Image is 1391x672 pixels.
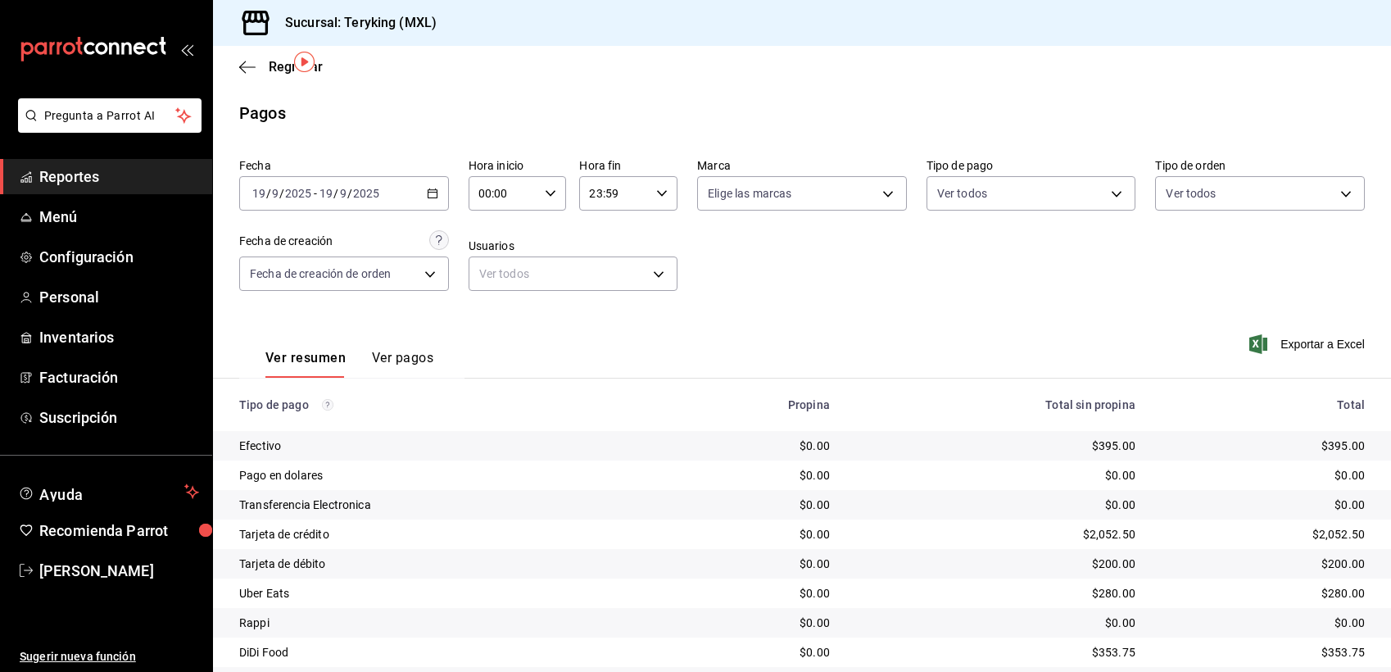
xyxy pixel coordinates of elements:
span: Ver todos [1166,185,1216,202]
div: $353.75 [856,644,1135,661]
input: ---- [352,187,380,200]
button: open_drawer_menu [180,43,193,56]
label: Tipo de pago [927,160,1136,171]
span: / [333,187,338,200]
span: Menú [39,206,199,228]
span: Facturación [39,366,199,388]
span: Pregunta a Parrot AI [44,107,176,125]
div: $395.00 [1162,438,1365,454]
div: Uber Eats [239,585,650,602]
label: Hora inicio [469,160,567,171]
label: Usuarios [469,240,678,252]
div: Propina [677,398,830,411]
input: -- [339,187,347,200]
button: Ver resumen [265,350,346,378]
div: $0.00 [677,585,830,602]
div: $0.00 [856,467,1135,484]
span: [PERSON_NAME] [39,560,199,582]
span: Inventarios [39,326,199,348]
a: Pregunta a Parrot AI [11,119,202,136]
div: $200.00 [856,556,1135,572]
div: navigation tabs [265,350,433,378]
div: $0.00 [677,526,830,543]
div: Tipo de pago [239,398,650,411]
span: / [347,187,352,200]
div: $0.00 [677,438,830,454]
button: Regresar [239,59,323,75]
input: -- [319,187,333,200]
label: Hora fin [579,160,677,171]
svg: Los pagos realizados con Pay y otras terminales son montos brutos. [322,399,333,411]
span: Ayuda [39,482,178,502]
span: Ver todos [937,185,987,202]
div: Fecha de creación [239,233,333,250]
span: Suscripción [39,406,199,429]
div: Total sin propina [856,398,1135,411]
span: Fecha de creación de orden [250,266,391,282]
input: -- [271,187,279,200]
span: Reportes [39,166,199,188]
div: $0.00 [677,467,830,484]
div: $200.00 [1162,556,1365,572]
button: Ver pagos [372,350,433,378]
div: $0.00 [1162,497,1365,513]
div: $2,052.50 [856,526,1135,543]
div: $0.00 [1162,467,1365,484]
div: Pago en dolares [239,467,650,484]
h3: Sucursal: Teryking (MXL) [272,13,437,33]
span: - [314,187,317,200]
input: ---- [284,187,312,200]
div: $395.00 [856,438,1135,454]
div: $0.00 [677,644,830,661]
input: -- [251,187,266,200]
div: Ver todos [469,257,678,291]
span: / [266,187,271,200]
span: Sugerir nueva función [20,648,199,665]
div: $0.00 [856,497,1135,513]
div: $0.00 [677,615,830,631]
div: DiDi Food [239,644,650,661]
div: Tarjeta de crédito [239,526,650,543]
span: / [279,187,284,200]
div: $0.00 [677,497,830,513]
div: $2,052.50 [1162,526,1365,543]
span: Elige las marcas [708,185,791,202]
div: Total [1162,398,1365,411]
span: Configuración [39,246,199,268]
div: $280.00 [856,585,1135,602]
label: Tipo de orden [1155,160,1365,171]
div: Efectivo [239,438,650,454]
div: $353.75 [1162,644,1365,661]
div: Pagos [239,101,286,125]
img: Tooltip marker [294,52,315,72]
span: Personal [39,286,199,308]
span: Recomienda Parrot [39,520,199,542]
div: Transferencia Electronica [239,497,650,513]
span: Regresar [269,59,323,75]
button: Exportar a Excel [1253,334,1365,354]
button: Pregunta a Parrot AI [18,98,202,133]
div: $0.00 [1162,615,1365,631]
label: Marca [697,160,907,171]
label: Fecha [239,160,449,171]
div: Rappi [239,615,650,631]
div: $0.00 [677,556,830,572]
div: $280.00 [1162,585,1365,602]
div: Tarjeta de débito [239,556,650,572]
div: $0.00 [856,615,1135,631]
